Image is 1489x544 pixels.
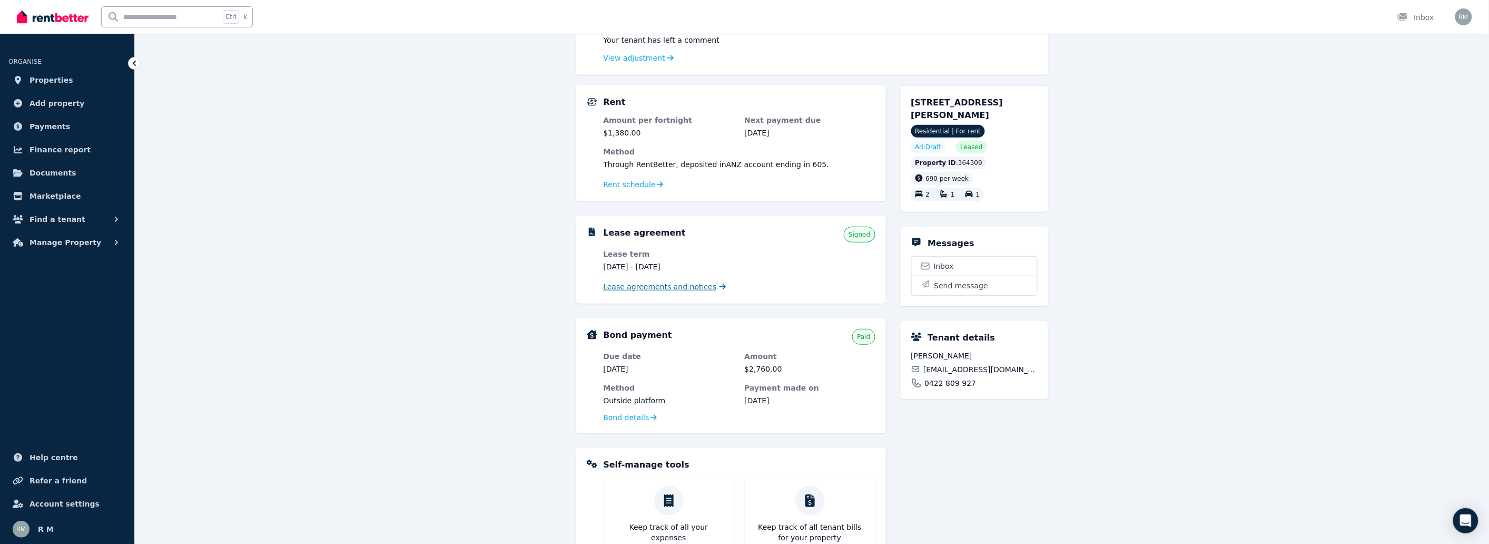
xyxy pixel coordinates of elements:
img: Rental Payments [587,98,597,106]
dt: Amount [745,351,875,362]
a: Help centre [8,447,126,468]
span: Marketplace [29,190,81,202]
button: Manage Property [8,232,126,253]
dd: [DATE] - [DATE] [604,261,734,272]
span: [PERSON_NAME] [911,351,1038,361]
span: Inbox [934,261,954,271]
a: View adjustment [604,54,674,62]
span: Account settings [29,498,100,510]
span: Signed [849,230,870,239]
div: Open Intercom Messenger [1453,508,1478,533]
a: Documents [8,162,126,183]
span: Send message [934,280,989,291]
span: Help centre [29,451,78,464]
span: Through RentBetter , deposited in ANZ account ending in 605 . [604,160,830,169]
a: Payments [8,116,126,137]
img: RentBetter [17,9,88,25]
dt: Next payment due [745,115,875,125]
h5: Lease agreement [604,227,686,239]
dd: $1,380.00 [604,128,734,138]
dt: Method [604,147,875,157]
a: Refer a friend [8,470,126,491]
span: Residential | For rent [911,125,985,138]
dd: $2,760.00 [745,364,875,374]
span: Ad: Draft [915,143,942,151]
dd: [DATE] [604,364,734,374]
span: Ctrl [223,10,239,24]
span: [EMAIL_ADDRESS][DOMAIN_NAME] [923,364,1037,375]
span: Paid [857,333,870,341]
a: Lease agreements and notices [604,281,726,292]
div: : 364309 [911,157,987,169]
dt: Due date [604,351,734,362]
span: 690 per week [926,175,969,182]
button: Find a tenant [8,209,126,230]
dt: Amount per fortnight [604,115,734,125]
span: Rent schedule [604,179,656,190]
h5: Messages [928,237,974,250]
img: Bond Details [587,330,597,339]
span: Find a tenant [29,213,85,226]
span: Payments [29,120,70,133]
span: k [243,13,247,21]
a: Properties [8,70,126,91]
button: Send message [912,276,1037,295]
a: Rent schedule [604,179,664,190]
h5: Self-manage tools [604,459,689,471]
div: Inbox [1397,12,1434,23]
h5: Tenant details [928,332,995,344]
span: Bond details [604,412,649,423]
dd: Outside platform [604,395,734,406]
span: Property ID [915,159,956,167]
img: R M [13,521,29,538]
img: R M [1455,8,1472,25]
h5: Rent [604,96,626,109]
h5: Bond payment [604,329,672,342]
a: Marketplace [8,186,126,207]
p: Keep track of all your expenses [612,522,726,543]
span: Lease agreements and notices [604,281,717,292]
span: 1 [976,191,980,199]
a: Account settings [8,493,126,514]
span: R M [38,523,54,536]
a: Bond details [604,412,657,423]
dt: Method [604,383,734,393]
span: Refer a friend [29,474,87,487]
dt: Payment made on [745,383,875,393]
a: Finance report [8,139,126,160]
span: Finance report [29,143,91,156]
p: Your tenant has left a comment [604,35,1038,45]
span: Add property [29,97,85,110]
dt: Lease term [604,249,734,259]
span: ORGANISE [8,58,42,65]
span: 2 [926,191,930,199]
a: Inbox [912,257,1037,276]
span: Manage Property [29,236,101,249]
span: [STREET_ADDRESS][PERSON_NAME] [911,98,1003,120]
p: Keep track of all tenant bills for your property [753,522,867,543]
span: 1 [951,191,955,199]
span: Leased [960,143,982,151]
span: Properties [29,74,73,86]
dd: [DATE] [745,395,875,406]
span: Documents [29,167,76,179]
dd: [DATE] [745,128,875,138]
a: Add property [8,93,126,114]
span: 0422 809 927 [925,378,977,388]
